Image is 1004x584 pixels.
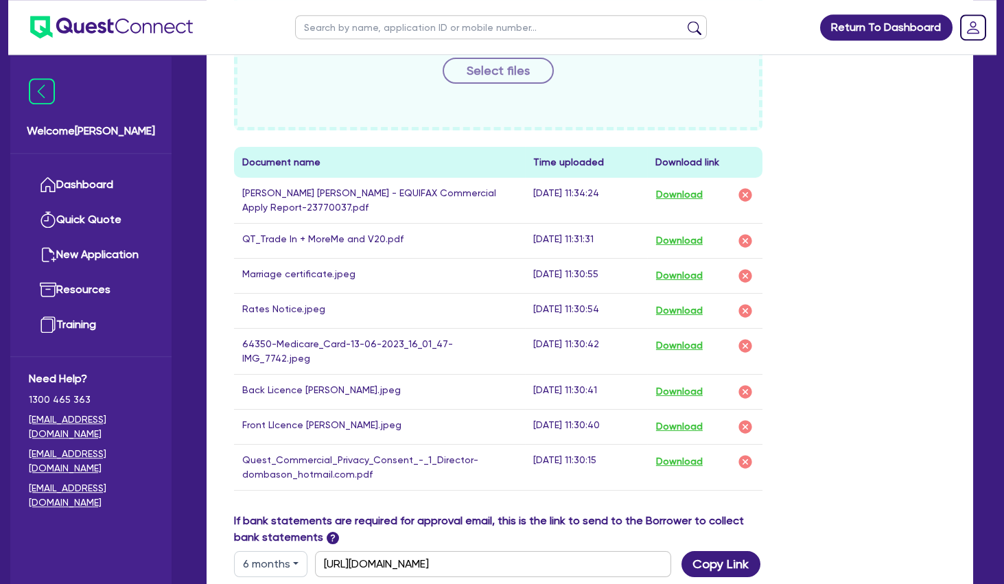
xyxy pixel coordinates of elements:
[737,419,754,435] img: delete-icon
[525,147,647,178] th: Time uploaded
[655,186,703,204] button: Download
[29,393,153,407] span: 1300 465 363
[30,16,193,38] img: quest-connect-logo-blue
[29,307,153,342] a: Training
[955,10,991,45] a: Dropdown toggle
[234,258,525,293] td: Marriage certificate.jpeg
[525,293,647,328] td: [DATE] 11:30:54
[737,384,754,400] img: delete-icon
[234,293,525,328] td: Rates Notice.jpeg
[29,78,55,104] img: icon-menu-close
[29,237,153,272] a: New Application
[234,328,525,374] td: 64350-Medicare_Card-13-06-2023_16_01_47-IMG_7742.jpeg
[234,551,307,577] button: Dropdown toggle
[234,223,525,258] td: QT_Trade In + MoreMe and V20.pdf
[234,513,762,546] label: If bank statements are required for approval email, this is the link to send to the Borrower to c...
[29,371,153,387] span: Need Help?
[443,58,554,84] button: Select files
[737,303,754,319] img: delete-icon
[29,167,153,202] a: Dashboard
[655,383,703,401] button: Download
[40,316,56,333] img: training
[737,233,754,249] img: delete-icon
[525,223,647,258] td: [DATE] 11:31:31
[29,412,153,441] a: [EMAIL_ADDRESS][DOMAIN_NAME]
[655,418,703,436] button: Download
[234,444,525,490] td: Quest_Commercial_Privacy_Consent_-_1_Director-dombason_hotmail.com.pdf
[525,328,647,374] td: [DATE] 11:30:42
[327,532,339,544] span: ?
[737,268,754,284] img: delete-icon
[29,481,153,510] a: [EMAIL_ADDRESS][DOMAIN_NAME]
[234,374,525,409] td: Back Licence [PERSON_NAME].jpeg
[27,123,155,139] span: Welcome [PERSON_NAME]
[737,338,754,354] img: delete-icon
[525,374,647,409] td: [DATE] 11:30:41
[40,211,56,228] img: quick-quote
[681,551,760,577] button: Copy Link
[647,147,762,178] th: Download link
[655,337,703,355] button: Download
[40,246,56,263] img: new-application
[40,281,56,298] img: resources
[655,453,703,471] button: Download
[525,258,647,293] td: [DATE] 11:30:55
[820,14,953,40] a: Return To Dashboard
[655,302,703,320] button: Download
[234,147,525,178] th: Document name
[737,454,754,470] img: delete-icon
[234,178,525,224] td: [PERSON_NAME] [PERSON_NAME] - EQUIFAX Commercial Apply Report-23770037.pdf
[29,447,153,476] a: [EMAIL_ADDRESS][DOMAIN_NAME]
[525,444,647,490] td: [DATE] 11:30:15
[525,178,647,224] td: [DATE] 11:34:24
[29,272,153,307] a: Resources
[655,267,703,285] button: Download
[525,409,647,444] td: [DATE] 11:30:40
[29,202,153,237] a: Quick Quote
[737,187,754,203] img: delete-icon
[655,232,703,250] button: Download
[234,409,525,444] td: Front LIcence [PERSON_NAME].jpeg
[295,15,707,39] input: Search by name, application ID or mobile number...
